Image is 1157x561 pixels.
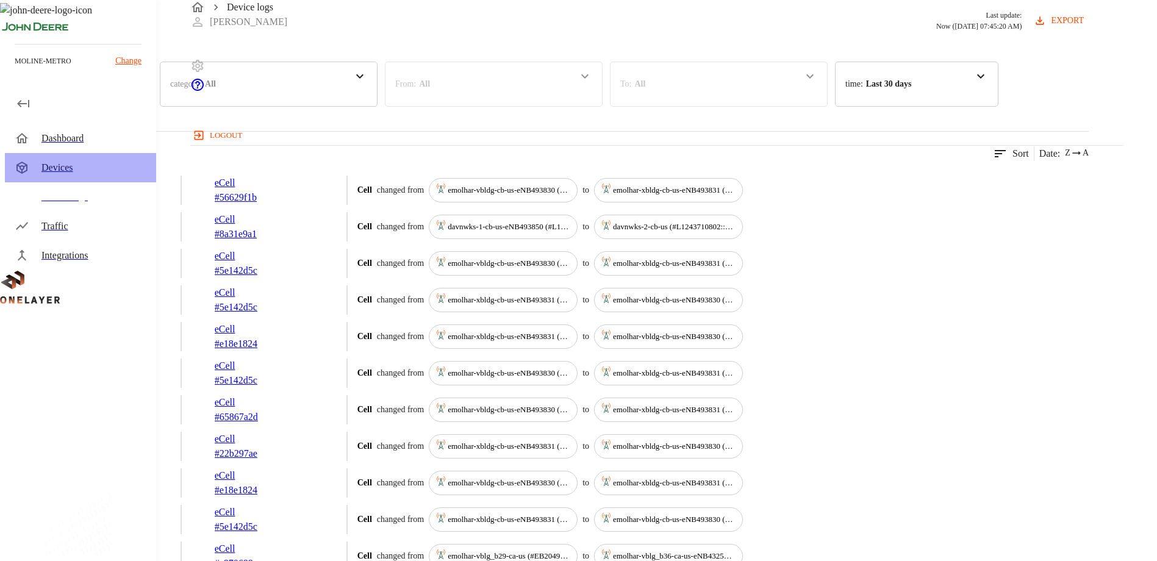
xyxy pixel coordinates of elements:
[215,432,276,446] p: eCell
[192,505,337,534] a: Cellular RoutereCell#5e142d5c
[582,440,589,452] p: to
[192,359,337,388] a: Cellular RoutereCell#5e142d5c
[377,257,424,270] p: changed from
[582,184,589,196] p: to
[192,432,337,461] a: Cellular RoutereCell#22b297ae
[215,373,276,388] p: # 5e142d5c
[448,221,570,233] p: davnwks-1-cb-us-eNB493850 (#L1243710840::NOKIA::ASIB)
[377,293,424,306] p: changed from
[192,176,337,205] a: Cellular RoutereCell#56629f1b
[1083,147,1089,159] span: A
[377,440,424,452] p: changed from
[377,366,424,379] p: changed from
[190,84,205,94] a: onelayer-support
[613,257,735,270] p: emolhar-xbldg-cb-us-eNB493831 (#DH240725609::NOKIA::ASIB)
[613,367,735,379] p: emolhar-xbldg-cb-us-eNB493831 (#DH240725609::NOKIA::ASIB)
[448,367,570,379] p: emolhar-vbldg-cb-us-eNB493830 (#DH240725611::NOKIA::ASIB)
[613,513,735,526] p: emolhar-vbldg-cb-us-eNB493830 (#DH240725611::NOKIA::ASIB)
[357,220,372,233] p: Cell
[613,477,735,489] p: emolhar-xbldg-cb-us-eNB493831 (#DH240725609::NOKIA::ASIB)
[582,476,589,489] p: to
[613,184,735,196] p: emolhar-xbldg-cb-us-eNB493831 (#DH240725609::NOKIA::ASIB)
[582,403,589,416] p: to
[215,446,276,461] p: # 22b297ae
[357,513,372,526] p: Cell
[582,513,589,526] p: to
[448,404,570,416] p: emolhar-vbldg-cb-us-eNB493830 (#DH240725611::NOKIA::ASIB)
[582,293,589,306] p: to
[357,257,372,270] p: Cell
[215,468,276,483] p: eCell
[448,184,570,196] p: emolhar-vbldg-cb-us-eNB493830 (#DH240725611::NOKIA::ASIB)
[215,285,276,300] p: eCell
[215,505,276,520] p: eCell
[192,249,337,278] a: Cellular RoutereCell#5e142d5c
[357,366,372,379] p: Cell
[190,126,247,145] button: logout
[613,440,735,452] p: emolhar-vbldg-cb-us-eNB493830 (#DH240725611::NOKIA::ASIB)
[215,190,276,205] p: # 56629f1b
[357,440,372,452] p: Cell
[210,15,287,29] p: [PERSON_NAME]
[215,322,276,337] p: eCell
[215,395,276,410] p: eCell
[215,176,276,190] p: eCell
[377,403,424,416] p: changed from
[215,520,276,534] p: # 5e142d5c
[215,410,276,424] p: # 65867a2d
[357,184,372,196] p: Cell
[377,220,424,233] p: changed from
[582,257,589,270] p: to
[613,404,735,416] p: emolhar-xbldg-cb-us-eNB493831 (#DH240725609::NOKIA::ASIB)
[613,221,735,233] p: davnwks-2-cb-us (#L1243710802::NOKIA::ASIB)
[215,212,276,227] p: eCell
[1065,147,1070,159] span: Z
[190,84,205,94] span: Support Portal
[192,395,337,424] a: Cellular RoutereCell#65867a2d
[215,300,276,315] p: # 5e142d5c
[215,359,276,373] p: eCell
[215,227,276,241] p: # 8a31e9a1
[190,126,1123,145] a: logout
[357,293,372,306] p: Cell
[215,249,276,263] p: eCell
[448,331,570,343] p: emolhar-xbldg-cb-us-eNB493831 (#DH240725609::NOKIA::ASIB)
[377,184,424,196] p: changed from
[192,322,337,351] a: Cellular RoutereCell#e18e1824
[215,541,276,556] p: eCell
[192,285,337,315] a: Cellular RoutereCell#5e142d5c
[613,331,735,343] p: emolhar-vbldg-cb-us-eNB493830 (#DH240725611::NOKIA::ASIB)
[377,513,424,526] p: changed from
[377,330,424,343] p: changed from
[1012,146,1029,161] p: Sort
[357,476,372,489] p: Cell
[448,294,570,306] p: emolhar-xbldg-cb-us-eNB493831 (#DH240725609::NOKIA::ASIB)
[377,476,424,489] p: changed from
[357,330,372,343] p: Cell
[448,440,570,452] p: emolhar-xbldg-cb-us-eNB493831 (#DH240725609::NOKIA::ASIB)
[448,477,570,489] p: emolhar-vbldg-cb-us-eNB493830 (#DH240725611::NOKIA::ASIB)
[613,294,735,306] p: emolhar-vbldg-cb-us-eNB493830 (#DH240725611::NOKIA::ASIB)
[582,220,589,233] p: to
[582,366,589,379] p: to
[215,483,276,498] p: # e18e1824
[215,337,276,351] p: # e18e1824
[192,212,337,241] a: Cellular RoutereCell#8a31e9a1
[357,403,372,416] p: Cell
[192,468,337,498] a: Cellular RoutereCell#e18e1824
[582,330,589,343] p: to
[1039,146,1061,161] p: Date :
[448,513,570,526] p: emolhar-xbldg-cb-us-eNB493831 (#DH240725609::NOKIA::ASIB)
[215,263,276,278] p: # 5e142d5c
[448,257,570,270] p: emolhar-vbldg-cb-us-eNB493830 (#DH240725611::NOKIA::ASIB)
